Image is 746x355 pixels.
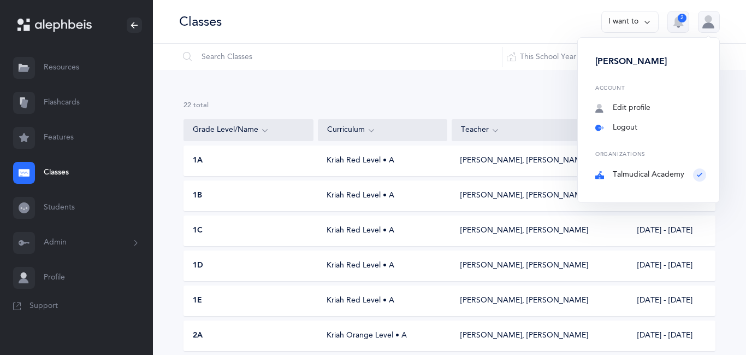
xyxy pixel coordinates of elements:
span: 2A [193,330,203,341]
div: Organizations [595,151,706,159]
div: [DATE] - [DATE] [629,330,715,341]
button: 2 [667,11,689,33]
div: Curriculum [327,124,439,136]
span: 1A [193,155,203,166]
div: Kriah Red Level • A [318,260,447,271]
div: Account [595,85,706,92]
div: [DATE] - [DATE] [629,225,715,236]
div: [PERSON_NAME], [PERSON_NAME] [460,295,588,306]
button: This School Year [502,44,611,70]
div: Kriah Red Level • A [318,155,447,166]
div: [PERSON_NAME], [PERSON_NAME] [460,155,588,166]
input: Search Classes [179,44,502,70]
div: Kriah Orange Level • A [318,330,447,341]
a: Logout [595,123,706,133]
div: Teacher [461,124,615,136]
span: 1B [193,190,202,201]
div: [PERSON_NAME] [595,55,706,67]
span: Support [29,301,58,312]
div: 22 [183,101,715,110]
div: [PERSON_NAME], [PERSON_NAME] [460,330,588,341]
div: Grade Level/Name [193,124,304,136]
span: 1E [193,295,202,306]
div: Classes [179,13,222,31]
button: I want to [601,11,659,33]
div: [DATE] - [DATE] [629,295,715,306]
div: [PERSON_NAME], [PERSON_NAME] [460,225,588,236]
div: 2 [678,14,686,22]
span: total [193,101,209,109]
div: Kriah Red Level • A [318,190,447,201]
div: Kriah Red Level • A [318,225,447,236]
span: 1C [193,225,203,236]
div: [PERSON_NAME], [PERSON_NAME] [460,190,588,201]
div: [DATE] - [DATE] [629,260,715,271]
span: 1D [193,260,203,271]
a: Edit profile [595,103,706,114]
div: Kriah Red Level • A [318,295,447,306]
div: [PERSON_NAME], [PERSON_NAME] [460,260,588,271]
